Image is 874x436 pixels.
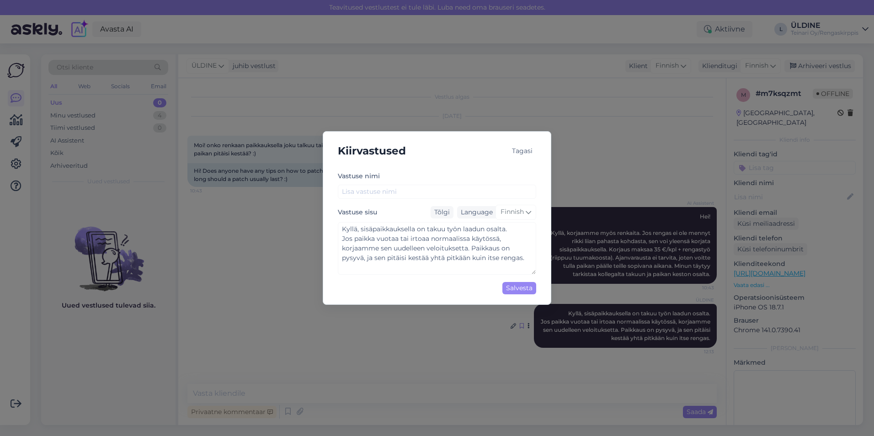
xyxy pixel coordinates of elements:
[338,207,377,217] label: Vastuse sisu
[338,143,406,160] h5: Kiirvastused
[431,206,453,218] div: Tõlgi
[338,185,536,199] input: Lisa vastuse nimi
[338,171,380,181] label: Vastuse nimi
[501,207,524,217] span: Finnish
[508,145,536,157] div: Tagasi
[457,207,493,217] div: Language
[502,282,536,294] div: Salvesta
[338,222,536,275] textarea: Kyllä, sisäpaikkauksella on takuu työn laadun osalta. Jos paikka vuotaa tai irtoaa normaalissa kä...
